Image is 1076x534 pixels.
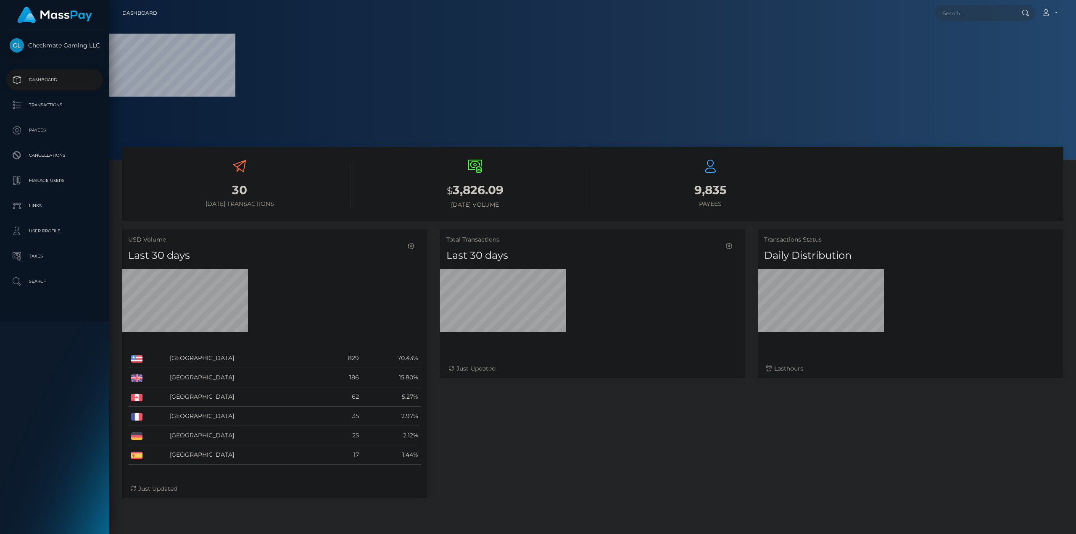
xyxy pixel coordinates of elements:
[128,182,351,198] h3: 30
[324,426,362,445] td: 25
[10,149,100,162] p: Cancellations
[446,236,739,244] h5: Total Transactions
[6,42,103,49] span: Checkmate Gaming LLC
[764,248,1057,263] h4: Daily Distribution
[10,74,100,86] p: Dashboard
[324,368,362,387] td: 186
[131,355,142,363] img: US.png
[10,275,100,288] p: Search
[167,349,324,368] td: [GEOGRAPHIC_DATA]
[167,445,324,465] td: [GEOGRAPHIC_DATA]
[364,201,586,208] h6: [DATE] Volume
[6,221,103,242] a: User Profile
[10,174,100,187] p: Manage Users
[364,182,586,199] h3: 3,826.09
[362,387,421,407] td: 5.27%
[6,145,103,166] a: Cancellations
[122,4,157,22] a: Dashboard
[131,374,142,382] img: GB.png
[167,387,324,407] td: [GEOGRAPHIC_DATA]
[446,248,739,263] h4: Last 30 days
[362,349,421,368] td: 70.43%
[448,364,737,373] div: Just Updated
[10,250,100,263] p: Taxes
[17,7,92,23] img: MassPay Logo
[324,349,362,368] td: 829
[128,236,421,244] h5: USD Volume
[167,426,324,445] td: [GEOGRAPHIC_DATA]
[324,387,362,407] td: 62
[362,368,421,387] td: 15.80%
[10,124,100,137] p: Payees
[362,445,421,465] td: 1.44%
[167,368,324,387] td: [GEOGRAPHIC_DATA]
[6,120,103,141] a: Payees
[6,170,103,191] a: Manage Users
[447,185,453,197] small: $
[324,445,362,465] td: 17
[10,99,100,111] p: Transactions
[766,364,1055,373] div: Last hours
[6,95,103,116] a: Transactions
[130,484,419,493] div: Just Updated
[10,38,24,53] img: Checkmate Gaming LLC
[362,426,421,445] td: 2.12%
[6,246,103,267] a: Taxes
[324,407,362,426] td: 35
[10,200,100,212] p: Links
[6,69,103,90] a: Dashboard
[599,200,822,208] h6: Payees
[128,200,351,208] h6: [DATE] Transactions
[131,432,142,440] img: DE.png
[764,236,1057,244] h5: Transactions Status
[935,5,1014,21] input: Search...
[131,394,142,401] img: CA.png
[167,407,324,426] td: [GEOGRAPHIC_DATA]
[362,407,421,426] td: 2.97%
[6,271,103,292] a: Search
[599,182,822,198] h3: 9,835
[128,248,421,263] h4: Last 30 days
[10,225,100,237] p: User Profile
[6,195,103,216] a: Links
[131,413,142,421] img: FR.png
[131,452,142,459] img: ES.png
